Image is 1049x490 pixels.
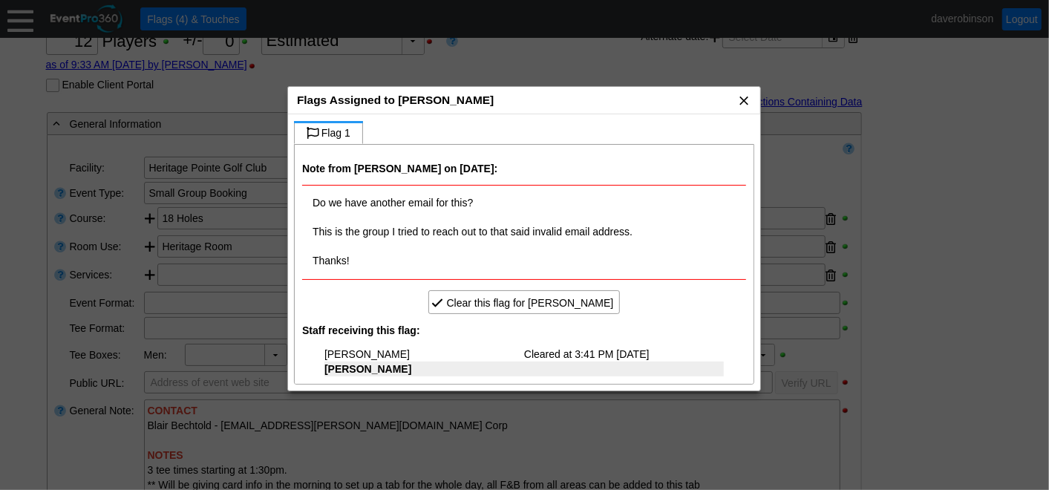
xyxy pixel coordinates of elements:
[324,348,524,360] div: [PERSON_NAME]
[524,348,724,360] div: Cleared at 3:41 PM [DATE]
[321,127,350,139] span: Flag 1
[444,295,617,310] span: Clear this flag for [PERSON_NAME]
[432,296,617,308] span: Clear this flag for [PERSON_NAME]
[313,196,736,211] div: Do we have another email for this?
[313,254,736,269] div: Thanks!
[302,163,746,174] div: Note from [PERSON_NAME] on [DATE]:
[302,324,746,336] div: Staff receiving this flag:
[297,94,494,106] span: Flags Assigned to [PERSON_NAME]
[324,363,524,375] div: [PERSON_NAME]
[313,225,736,240] div: This is the group I tried to reach out to that said invalid email address.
